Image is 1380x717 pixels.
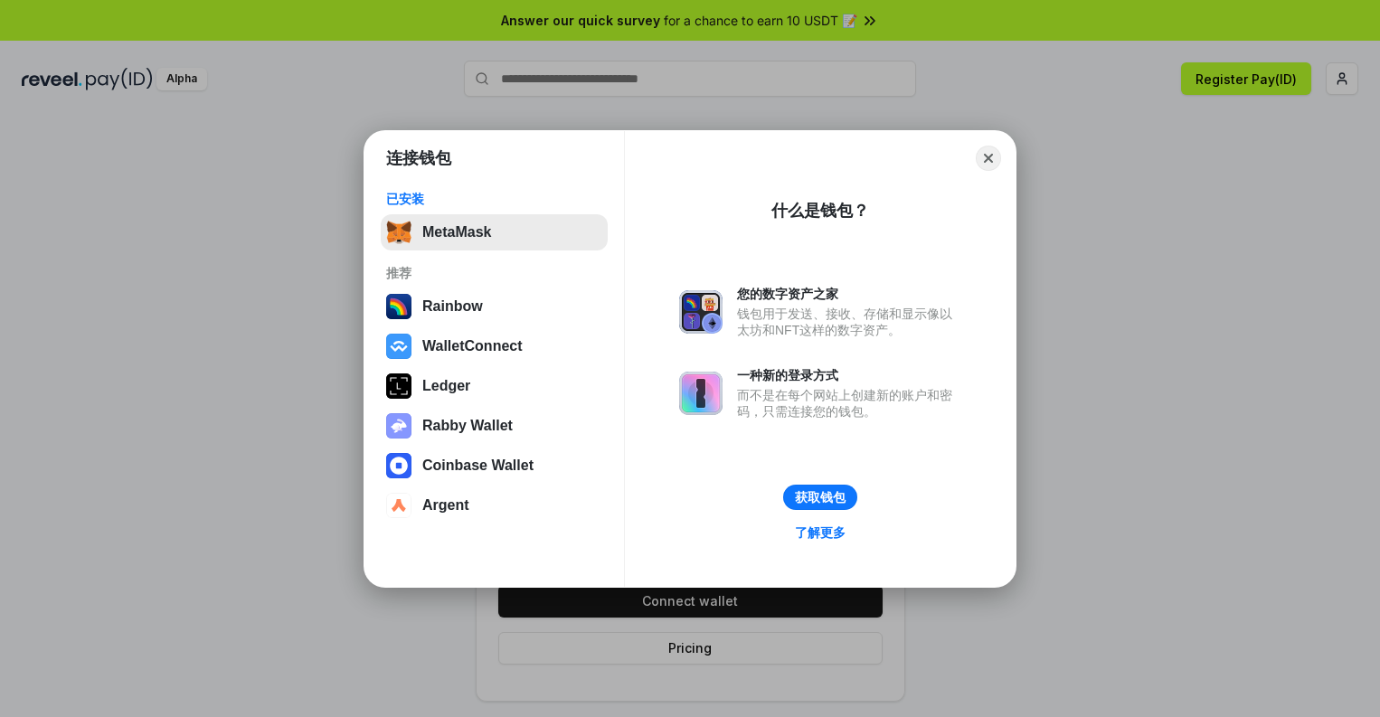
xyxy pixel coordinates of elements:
div: 获取钱包 [795,489,846,505]
div: Rabby Wallet [422,418,513,434]
div: 已安装 [386,191,602,207]
img: svg+xml,%3Csvg%20fill%3D%22none%22%20height%3D%2233%22%20viewBox%3D%220%200%2035%2033%22%20width%... [386,220,411,245]
button: Argent [381,487,608,524]
div: Argent [422,497,469,514]
img: svg+xml,%3Csvg%20xmlns%3D%22http%3A%2F%2Fwww.w3.org%2F2000%2Fsvg%22%20fill%3D%22none%22%20viewBox... [679,372,723,415]
div: 了解更多 [795,524,846,541]
div: Rainbow [422,298,483,315]
button: Coinbase Wallet [381,448,608,484]
div: 钱包用于发送、接收、存储和显示像以太坊和NFT这样的数字资产。 [737,306,961,338]
button: Rabby Wallet [381,408,608,444]
a: 了解更多 [784,521,856,544]
div: 推荐 [386,265,602,281]
img: svg+xml,%3Csvg%20width%3D%2228%22%20height%3D%2228%22%20viewBox%3D%220%200%2028%2028%22%20fill%3D... [386,334,411,359]
img: svg+xml,%3Csvg%20width%3D%2228%22%20height%3D%2228%22%20viewBox%3D%220%200%2028%2028%22%20fill%3D... [386,453,411,478]
button: WalletConnect [381,328,608,364]
div: 而不是在每个网站上创建新的账户和密码，只需连接您的钱包。 [737,387,961,420]
img: svg+xml,%3Csvg%20width%3D%2228%22%20height%3D%2228%22%20viewBox%3D%220%200%2028%2028%22%20fill%3D... [386,493,411,518]
button: Ledger [381,368,608,404]
div: 您的数字资产之家 [737,286,961,302]
button: 获取钱包 [783,485,857,510]
h1: 连接钱包 [386,147,451,169]
div: 一种新的登录方式 [737,367,961,383]
img: svg+xml,%3Csvg%20xmlns%3D%22http%3A%2F%2Fwww.w3.org%2F2000%2Fsvg%22%20fill%3D%22none%22%20viewBox... [679,290,723,334]
div: 什么是钱包？ [771,200,869,222]
img: svg+xml,%3Csvg%20width%3D%22120%22%20height%3D%22120%22%20viewBox%3D%220%200%20120%20120%22%20fil... [386,294,411,319]
button: Close [976,146,1001,171]
button: MetaMask [381,214,608,250]
div: Ledger [422,378,470,394]
img: svg+xml,%3Csvg%20xmlns%3D%22http%3A%2F%2Fwww.w3.org%2F2000%2Fsvg%22%20width%3D%2228%22%20height%3... [386,373,411,399]
button: Rainbow [381,288,608,325]
div: WalletConnect [422,338,523,354]
img: svg+xml,%3Csvg%20xmlns%3D%22http%3A%2F%2Fwww.w3.org%2F2000%2Fsvg%22%20fill%3D%22none%22%20viewBox... [386,413,411,439]
div: MetaMask [422,224,491,241]
div: Coinbase Wallet [422,458,534,474]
